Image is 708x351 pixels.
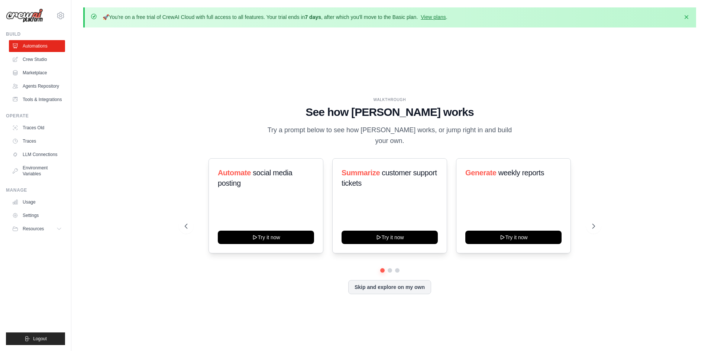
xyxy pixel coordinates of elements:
[103,14,109,20] strong: 🚀
[9,196,65,208] a: Usage
[9,135,65,147] a: Traces
[342,169,380,177] span: Summarize
[9,40,65,52] a: Automations
[9,223,65,235] button: Resources
[6,31,65,37] div: Build
[9,53,65,65] a: Crew Studio
[465,231,562,244] button: Try it now
[218,231,314,244] button: Try it now
[421,14,446,20] a: View plans
[6,187,65,193] div: Manage
[6,9,43,23] img: Logo
[348,280,431,294] button: Skip and explore on my own
[218,169,292,187] span: social media posting
[9,162,65,180] a: Environment Variables
[9,122,65,134] a: Traces Old
[9,149,65,160] a: LLM Connections
[6,113,65,119] div: Operate
[23,226,44,232] span: Resources
[9,80,65,92] a: Agents Repository
[465,169,497,177] span: Generate
[185,105,595,119] h1: See how [PERSON_NAME] works
[9,94,65,105] a: Tools & Integrations
[103,13,447,21] p: You're on a free trial of CrewAI Cloud with full access to all features. Your trial ends in , aft...
[342,169,437,187] span: customer support tickets
[498,169,544,177] span: weekly reports
[218,169,251,177] span: Automate
[185,97,595,103] div: WALKTHROUGH
[9,209,65,221] a: Settings
[265,125,515,147] p: Try a prompt below to see how [PERSON_NAME] works, or jump right in and build your own.
[9,67,65,79] a: Marketplace
[305,14,321,20] strong: 7 days
[6,332,65,345] button: Logout
[33,336,47,342] span: Logout
[342,231,438,244] button: Try it now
